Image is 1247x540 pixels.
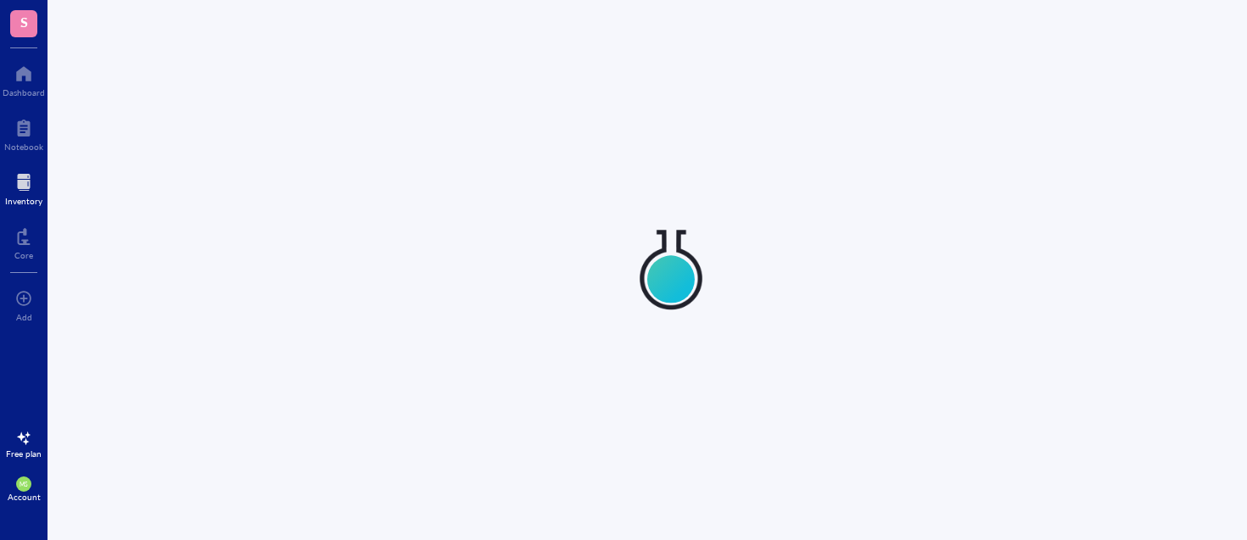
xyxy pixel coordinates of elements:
[5,196,42,206] div: Inventory
[3,87,45,97] div: Dashboard
[4,114,43,152] a: Notebook
[3,60,45,97] a: Dashboard
[20,11,28,32] span: S
[5,169,42,206] a: Inventory
[14,250,33,260] div: Core
[6,448,42,459] div: Free plan
[14,223,33,260] a: Core
[16,312,32,322] div: Add
[8,492,41,502] div: Account
[20,481,27,487] span: MS
[4,142,43,152] div: Notebook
